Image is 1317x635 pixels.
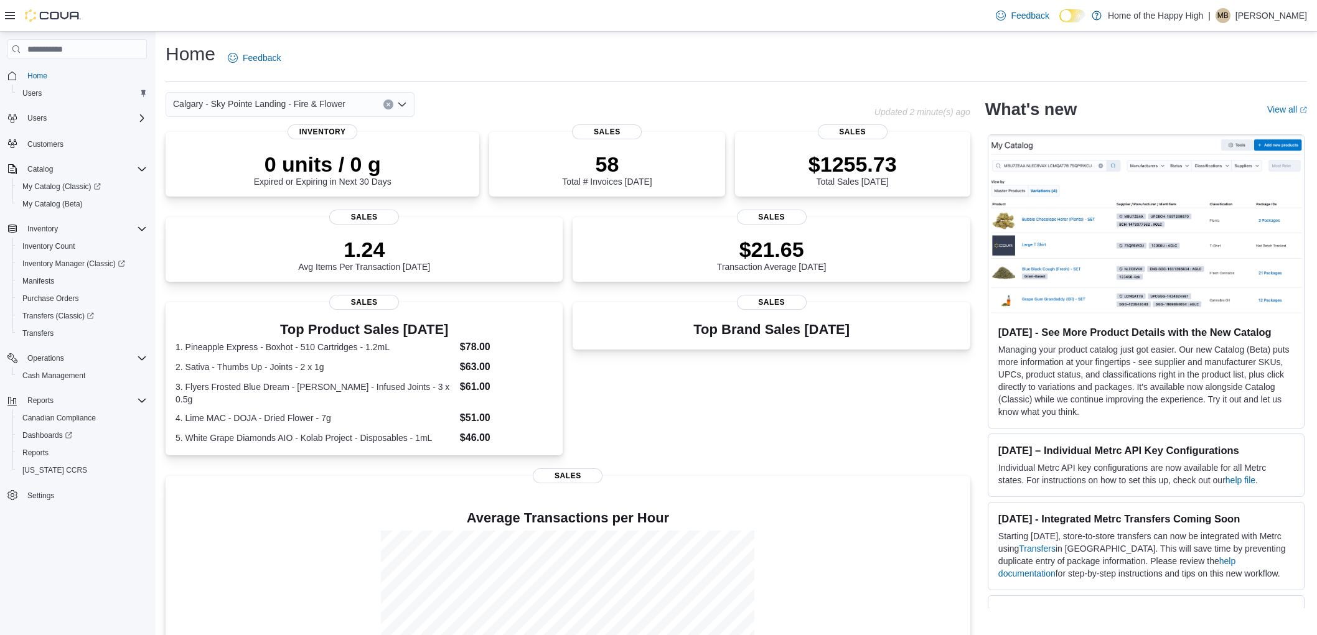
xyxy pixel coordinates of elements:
[1217,8,1229,23] span: MB
[17,368,90,383] a: Cash Management
[17,445,54,460] a: Reports
[22,413,96,423] span: Canadian Compliance
[329,210,399,225] span: Sales
[2,134,152,152] button: Customers
[2,220,152,238] button: Inventory
[243,52,281,64] span: Feedback
[737,210,807,225] span: Sales
[2,350,152,367] button: Operations
[22,136,147,151] span: Customers
[17,239,147,254] span: Inventory Count
[288,124,357,139] span: Inventory
[22,199,83,209] span: My Catalog (Beta)
[22,328,54,338] span: Transfers
[17,410,147,425] span: Canadian Compliance
[533,468,602,483] span: Sales
[27,139,63,149] span: Customers
[22,393,147,408] span: Reports
[22,371,85,381] span: Cash Management
[2,109,152,127] button: Users
[874,107,970,117] p: Updated 2 minute(s) ago
[12,444,152,461] button: Reports
[7,62,147,537] nav: Complex example
[1300,106,1307,114] svg: External link
[1208,8,1211,23] p: |
[562,152,652,187] div: Total # Invoices [DATE]
[176,322,553,337] h3: Top Product Sales [DATE]
[737,295,807,310] span: Sales
[22,162,58,177] button: Catalog
[176,381,455,406] dt: 3. Flyers Frosted Blue Dream - [PERSON_NAME] - Infused Joints - 3 x 0.5g
[12,238,152,255] button: Inventory Count
[223,45,286,70] a: Feedback
[17,308,147,323] span: Transfers (Classic)
[1059,9,1085,22] input: Dark Mode
[17,197,147,211] span: My Catalog (Beta)
[17,291,84,306] a: Purchase Orders
[22,259,125,269] span: Inventory Manager (Classic)
[2,486,152,504] button: Settings
[17,256,130,271] a: Inventory Manager (Classic)
[17,428,77,443] a: Dashboards
[991,3,1054,28] a: Feedback
[176,341,455,353] dt: 1. Pineapple Express - Boxhot - 510 Cartridges - 1.2mL
[460,379,553,394] dd: $61.00
[173,96,345,111] span: Calgary - Sky Pointe Landing - Fire & Flower
[17,445,147,460] span: Reports
[693,322,850,337] h3: Top Brand Sales [DATE]
[1019,544,1056,554] a: Transfers
[12,255,152,272] a: Inventory Manager (Classic)
[717,237,827,262] p: $21.65
[22,351,69,366] button: Operations
[1108,8,1203,23] p: Home of the Happy High
[27,164,53,174] span: Catalog
[166,42,215,67] h1: Home
[17,179,147,194] span: My Catalog (Classic)
[22,430,72,440] span: Dashboards
[27,353,64,363] span: Operations
[1267,104,1307,114] a: View allExternal link
[27,224,58,234] span: Inventory
[460,410,553,425] dd: $51.00
[17,197,88,211] a: My Catalog (Beta)
[998,444,1294,457] h3: [DATE] – Individual Metrc API Key Configurations
[1226,475,1255,485] a: help file
[1216,8,1230,23] div: Madyson Baerwald
[17,428,147,443] span: Dashboards
[298,237,430,272] div: Avg Items Per Transaction [DATE]
[254,152,391,187] div: Expired or Expiring in Next 30 Days
[717,237,827,272] div: Transaction Average [DATE]
[1011,9,1049,22] span: Feedback
[22,111,147,126] span: Users
[17,326,147,341] span: Transfers
[12,409,152,427] button: Canadian Compliance
[17,179,106,194] a: My Catalog (Classic)
[1059,22,1060,23] span: Dark Mode
[22,162,147,177] span: Catalog
[12,325,152,342] button: Transfers
[12,367,152,384] button: Cash Management
[22,488,147,503] span: Settings
[998,606,1294,618] h3: [DATE] - Old Hub End Date
[22,137,68,152] a: Customers
[12,427,152,444] a: Dashboards
[998,530,1294,580] p: Starting [DATE], store-to-store transfers can now be integrated with Metrc using in [GEOGRAPHIC_D...
[298,237,430,262] p: 1.24
[254,152,391,177] p: 0 units / 0 g
[460,430,553,445] dd: $46.00
[12,461,152,479] button: [US_STATE] CCRS
[17,274,59,289] a: Manifests
[17,410,101,425] a: Canadian Compliance
[998,512,1294,525] h3: [DATE] - Integrated Metrc Transfers Coming Soon
[2,67,152,85] button: Home
[17,368,147,383] span: Cash Management
[2,160,152,178] button: Catalog
[12,195,152,213] button: My Catalog (Beta)
[985,100,1077,119] h2: What's new
[12,85,152,102] button: Users
[22,221,63,236] button: Inventory
[12,178,152,195] a: My Catalog (Classic)
[12,290,152,307] button: Purchase Orders
[17,256,147,271] span: Inventory Manager (Classic)
[22,182,101,192] span: My Catalog (Classic)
